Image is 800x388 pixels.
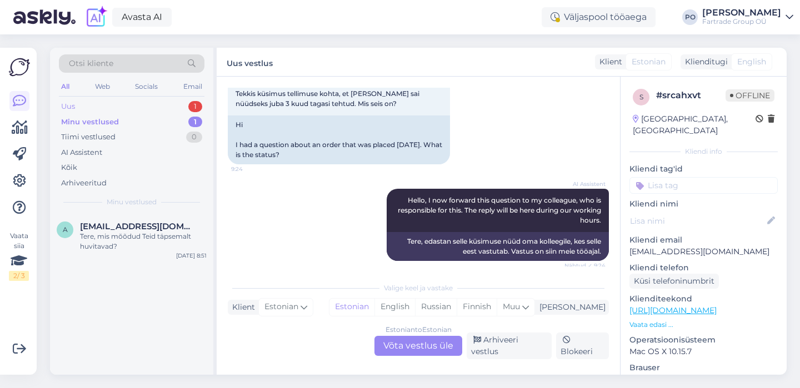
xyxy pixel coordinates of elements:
[629,293,778,305] p: Klienditeekond
[9,271,29,281] div: 2 / 3
[186,132,202,143] div: 0
[228,115,450,164] div: Hi I had a question about an order that was placed [DATE]. What is the status?
[564,261,606,270] span: Nähtud ✓ 9:24
[542,7,656,27] div: Väljaspool tööaega
[726,89,774,102] span: Offline
[639,93,643,101] span: s
[61,147,102,158] div: AI Assistent
[69,58,113,69] span: Otsi kliente
[595,56,622,68] div: Klient
[629,334,778,346] p: Operatsioonisüsteem
[227,54,273,69] label: Uus vestlus
[387,232,609,261] div: Tere, edastan selle küsimuse nüüd oma kolleegile, kes selle eest vastutab. Vastus on siin meie tö...
[629,246,778,258] p: [EMAIL_ADDRESS][DOMAIN_NAME]
[9,231,29,281] div: Vaata siia
[80,231,207,251] div: Tere, mis mõõdud Teid täpsemalt huvitavad?
[656,89,726,102] div: # srcahxvt
[264,301,298,313] span: Estonian
[176,251,207,260] div: [DATE] 8:51
[629,320,778,330] p: Vaata edasi ...
[228,301,255,313] div: Klient
[629,177,778,194] input: Lisa tag
[63,225,68,234] span: a
[80,221,196,231] span: asha.eremin@gmail.com
[84,6,108,29] img: explore-ai
[457,299,497,315] div: Finnish
[629,147,778,157] div: Kliendi info
[188,117,202,128] div: 1
[107,197,157,207] span: Minu vestlused
[564,180,606,188] span: AI Assistent
[93,79,112,94] div: Web
[702,8,781,17] div: [PERSON_NAME]
[181,79,204,94] div: Email
[632,56,666,68] span: Estonian
[633,113,756,137] div: [GEOGRAPHIC_DATA], [GEOGRAPHIC_DATA]
[629,274,719,289] div: Küsi telefoninumbrit
[61,117,119,128] div: Minu vestlused
[702,17,781,26] div: Fartrade Group OÜ
[61,178,107,189] div: Arhiveeritud
[629,362,778,374] p: Brauser
[61,101,75,112] div: Uus
[556,332,609,359] div: Blokeeri
[374,336,462,356] div: Võta vestlus üle
[188,101,202,112] div: 1
[535,301,606,313] div: [PERSON_NAME]
[702,8,793,26] a: [PERSON_NAME]Fartrade Group OÜ
[629,234,778,246] p: Kliendi email
[9,57,30,78] img: Askly Logo
[629,346,778,357] p: Mac OS X 10.15.7
[61,162,77,173] div: Kõik
[629,374,778,385] p: Chrome [TECHNICAL_ID]
[503,301,520,311] span: Muu
[681,56,728,68] div: Klienditugi
[467,332,552,359] div: Arhiveeri vestlus
[630,215,765,227] input: Lisa nimi
[61,132,116,143] div: Tiimi vestlused
[415,299,457,315] div: Russian
[398,196,603,224] span: Hello, I now forward this question to my colleague, who is responsible for this. The reply will b...
[629,163,778,175] p: Kliendi tag'id
[133,79,160,94] div: Socials
[629,198,778,210] p: Kliendi nimi
[682,9,698,25] div: PO
[386,325,452,335] div: Estonian to Estonian
[374,299,415,315] div: English
[231,165,273,173] span: 9:24
[112,8,172,27] a: Avasta AI
[329,299,374,315] div: Estonian
[629,262,778,274] p: Kliendi telefon
[737,56,766,68] span: English
[59,79,72,94] div: All
[629,305,717,315] a: [URL][DOMAIN_NAME]
[228,283,609,293] div: Valige keel ja vastake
